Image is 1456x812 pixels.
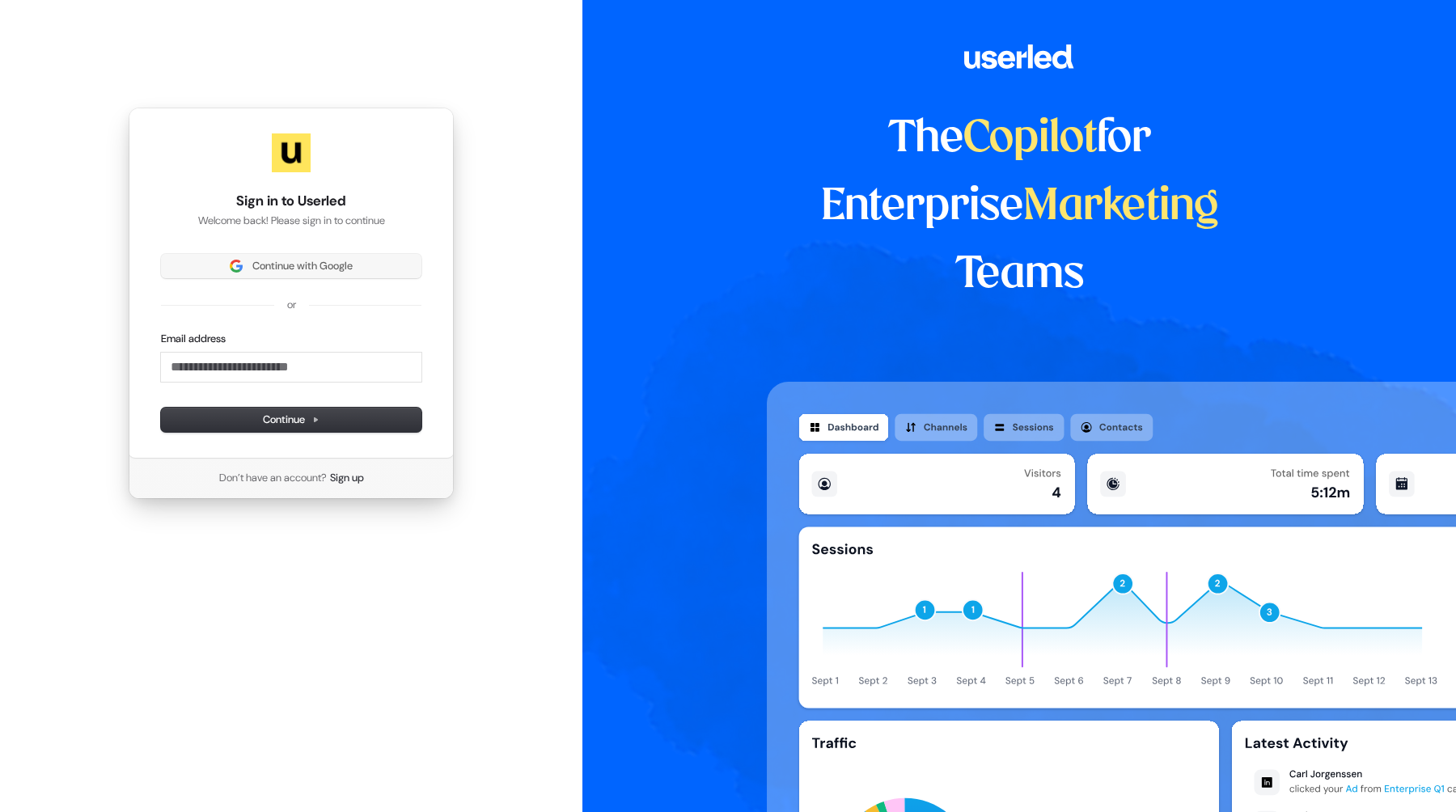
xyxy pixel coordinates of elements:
[263,412,320,427] span: Continue
[767,105,1272,309] h1: The for Enterprise Teams
[161,332,226,346] label: Email address
[230,260,243,273] img: Sign in with Google
[161,214,421,228] p: Welcome back! Please sign in to continue
[272,133,311,172] img: Userled
[287,298,296,312] p: or
[963,118,1097,160] span: Copilot
[1023,186,1219,228] span: Marketing
[161,254,421,278] button: Sign in with GoogleContinue with Google
[161,408,421,432] button: Continue
[219,471,327,485] span: Don’t have an account?
[161,192,421,211] h1: Sign in to Userled
[252,259,353,273] span: Continue with Google
[330,471,364,485] a: Sign up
